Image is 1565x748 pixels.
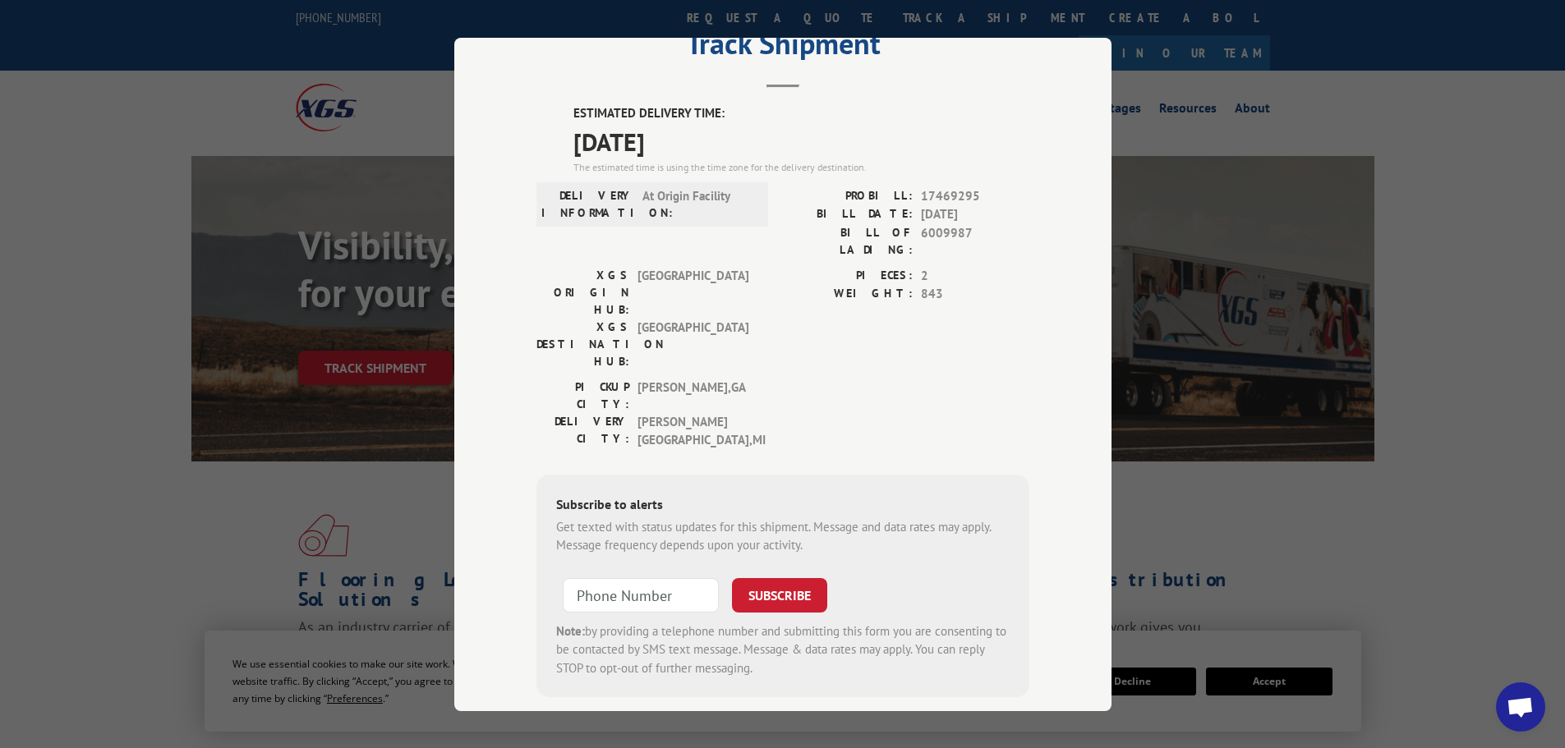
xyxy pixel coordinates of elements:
[536,412,629,449] label: DELIVERY CITY:
[536,32,1029,63] h2: Track Shipment
[783,266,913,285] label: PIECES:
[536,266,629,318] label: XGS ORIGIN HUB:
[921,223,1029,258] span: 6009987
[573,122,1029,159] span: [DATE]
[556,622,1010,677] div: by providing a telephone number and submitting this form you are consenting to be contacted by SM...
[536,378,629,412] label: PICKUP CITY:
[921,205,1029,224] span: [DATE]
[536,318,629,369] label: XGS DESTINATION HUB:
[921,186,1029,205] span: 17469295
[642,186,753,221] span: At Origin Facility
[732,577,827,612] button: SUBSCRIBE
[563,577,719,612] input: Phone Number
[638,378,748,412] span: [PERSON_NAME] , GA
[573,104,1029,123] label: ESTIMATED DELIVERY TIME:
[638,412,748,449] span: [PERSON_NAME][GEOGRAPHIC_DATA] , MI
[573,159,1029,174] div: The estimated time is using the time zone for the delivery destination.
[921,266,1029,285] span: 2
[783,205,913,224] label: BILL DATE:
[638,318,748,369] span: [GEOGRAPHIC_DATA]
[783,223,913,258] label: BILL OF LADING:
[783,285,913,304] label: WEIGHT:
[921,285,1029,304] span: 843
[556,493,1010,517] div: Subscribe to alerts
[556,622,585,638] strong: Note:
[541,186,634,221] label: DELIVERY INFORMATION:
[783,186,913,205] label: PROBILL:
[1496,682,1545,732] a: Open chat
[638,266,748,318] span: [GEOGRAPHIC_DATA]
[556,517,1010,554] div: Get texted with status updates for this shipment. Message and data rates may apply. Message frequ...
